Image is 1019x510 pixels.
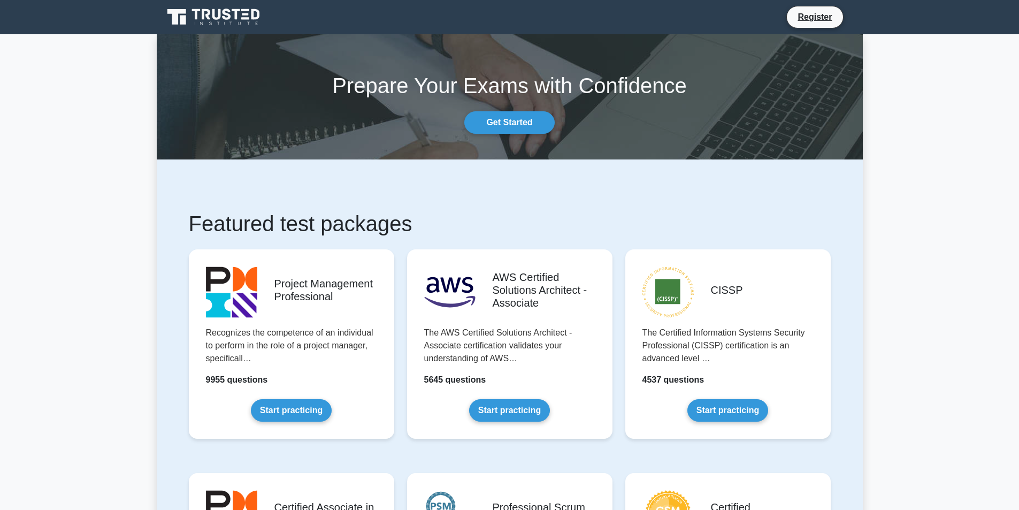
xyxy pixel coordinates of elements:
[251,399,332,422] a: Start practicing
[791,10,838,24] a: Register
[687,399,768,422] a: Start practicing
[157,73,863,98] h1: Prepare Your Exams with Confidence
[464,111,554,134] a: Get Started
[189,211,831,237] h1: Featured test packages
[469,399,550,422] a: Start practicing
